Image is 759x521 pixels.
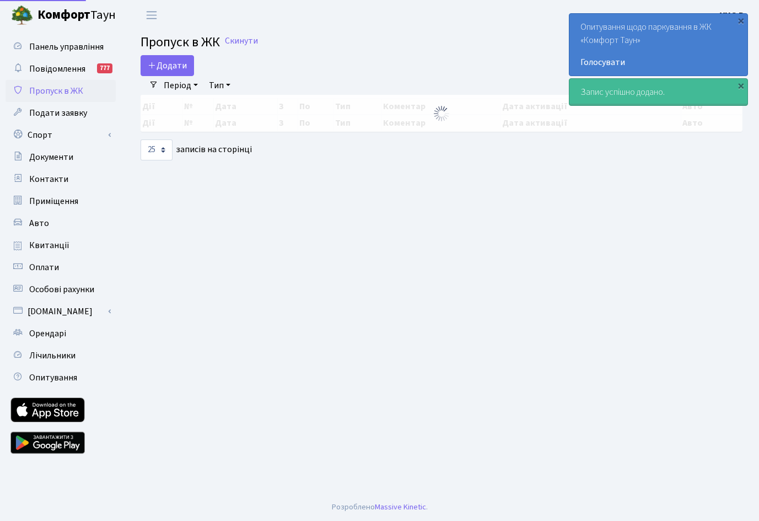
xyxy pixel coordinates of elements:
a: Документи [6,146,116,168]
a: Massive Kinetic [375,501,426,513]
a: Авто [6,212,116,234]
div: × [735,15,746,26]
a: Опитування [6,367,116,389]
a: Оплати [6,256,116,278]
a: Повідомлення777 [6,58,116,80]
label: записів на сторінці [141,139,252,160]
img: logo.png [11,4,33,26]
a: Приміщення [6,190,116,212]
span: Додати [148,60,187,72]
span: Таун [37,6,116,25]
a: Голосувати [580,56,736,69]
span: Приміщення [29,195,78,207]
span: Пропуск в ЖК [29,85,83,97]
span: Лічильники [29,350,76,362]
span: Орендарі [29,327,66,340]
a: Лічильники [6,345,116,367]
a: Орендарі [6,323,116,345]
div: Опитування щодо паркування в ЖК «Комфорт Таун» [569,14,747,76]
a: Період [159,76,202,95]
span: Квитанції [29,239,69,251]
span: Опитування [29,372,77,384]
a: Спорт [6,124,116,146]
a: Панель управління [6,36,116,58]
a: Додати [141,55,194,76]
b: УНО Р. [720,9,746,22]
button: Переключити навігацію [138,6,165,24]
a: Скинути [225,36,258,46]
a: Пропуск в ЖК [6,80,116,102]
span: Подати заявку [29,107,87,119]
span: Панель управління [29,41,104,53]
span: Авто [29,217,49,229]
div: 777 [97,63,112,73]
a: Тип [204,76,235,95]
a: Особові рахунки [6,278,116,300]
div: Запис успішно додано. [569,79,747,105]
div: Розроблено . [332,501,428,513]
a: Квитанції [6,234,116,256]
span: Особові рахунки [29,283,94,296]
div: × [735,80,746,91]
a: Контакти [6,168,116,190]
b: Комфорт [37,6,90,24]
a: УНО Р. [720,9,746,22]
span: Повідомлення [29,63,85,75]
span: Пропуск в ЖК [141,33,220,52]
span: Документи [29,151,73,163]
select: записів на сторінці [141,139,173,160]
span: Контакти [29,173,68,185]
img: Обробка... [433,105,450,122]
a: [DOMAIN_NAME] [6,300,116,323]
span: Оплати [29,261,59,273]
a: Подати заявку [6,102,116,124]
